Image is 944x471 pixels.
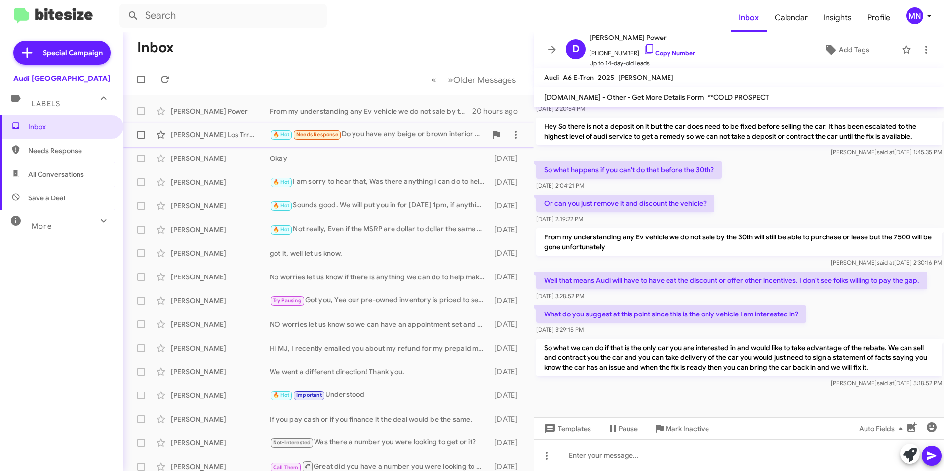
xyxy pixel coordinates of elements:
[270,106,472,116] div: From my understanding any Ev vehicle we do not sale by the 30th will still be able to purchase or...
[273,392,290,398] span: 🔥 Hot
[643,49,695,57] a: Copy Number
[425,70,442,90] button: Previous
[839,41,869,59] span: Add Tags
[43,48,103,58] span: Special Campaign
[270,200,490,211] div: Sounds good. We will put you in for [DATE] 1pm, if anything changes let us know.
[171,106,270,116] div: [PERSON_NAME] Power
[536,105,585,112] span: [DATE] 2:20:54 PM
[171,343,270,353] div: [PERSON_NAME]
[563,73,594,82] span: A6 E-Tron
[431,74,436,86] span: «
[831,148,942,156] span: [PERSON_NAME] [DATE] 1:45:35 PM
[171,154,270,163] div: [PERSON_NAME]
[171,130,270,140] div: [PERSON_NAME] Los Trrenas
[860,3,898,32] a: Profile
[32,222,52,231] span: More
[534,420,599,437] button: Templates
[767,3,816,32] a: Calendar
[448,74,453,86] span: »
[28,169,84,179] span: All Conversations
[273,202,290,209] span: 🔥 Hot
[171,391,270,400] div: [PERSON_NAME]
[490,154,526,163] div: [DATE]
[270,343,490,353] div: Hi MJ, I recently emailed you about my refund for my prepaid maintenance and extended warrant. Ca...
[536,292,584,300] span: [DATE] 3:28:52 PM
[270,414,490,424] div: If you pay cash or if you finance it the deal would be the same.
[296,131,338,138] span: Needs Response
[590,32,695,43] span: [PERSON_NAME] Power
[490,201,526,211] div: [DATE]
[816,3,860,32] a: Insights
[536,195,714,212] p: Or can you just remove it and discount the vehicle?
[877,379,894,387] span: said at
[536,272,927,289] p: Well that means Audi will have to have eat the discount or offer other incentives. I don't see fo...
[536,118,942,145] p: Hey So there is not a deposit on it but the car does need to be fixed before selling the car. It ...
[851,420,914,437] button: Auto Fields
[171,272,270,282] div: [PERSON_NAME]
[28,146,112,156] span: Needs Response
[273,464,299,471] span: Call Them
[618,73,673,82] span: [PERSON_NAME]
[666,420,709,437] span: Mark Inactive
[544,73,559,82] span: Audi
[898,7,933,24] button: MN
[171,201,270,211] div: [PERSON_NAME]
[137,40,174,56] h1: Inbox
[273,297,302,304] span: Try Pausing
[536,228,942,256] p: From my understanding any Ev vehicle we do not sale by the 30th will still be able to purchase or...
[490,319,526,329] div: [DATE]
[536,161,722,179] p: So what happens if you can't do that before the 30th?
[536,305,806,323] p: What do you suggest at this point since this is the only vehicle I am interested in?
[171,248,270,258] div: [PERSON_NAME]
[442,70,522,90] button: Next
[490,272,526,282] div: [DATE]
[13,74,110,83] div: Audi [GEOGRAPHIC_DATA]
[270,248,490,258] div: got it, well let us know.
[171,414,270,424] div: [PERSON_NAME]
[831,379,942,387] span: [PERSON_NAME] [DATE] 5:18:52 PM
[490,248,526,258] div: [DATE]
[171,225,270,235] div: [PERSON_NAME]
[171,319,270,329] div: [PERSON_NAME]
[572,41,580,57] span: D
[544,93,704,102] span: [DOMAIN_NAME] - Other - Get More Details Form
[270,367,490,377] div: We went a different direction! Thank you.
[490,225,526,235] div: [DATE]
[273,179,290,185] span: 🔥 Hot
[490,414,526,424] div: [DATE]
[646,420,717,437] button: Mark Inactive
[270,295,490,306] div: Got you, Yea our pre-owned inventory is priced to sell we base our car prices based on similar ca...
[906,7,923,24] div: MN
[171,367,270,377] div: [PERSON_NAME]
[426,70,522,90] nav: Page navigation example
[32,99,60,108] span: Labels
[472,106,526,116] div: 20 hours ago
[877,259,894,266] span: said at
[270,390,490,401] div: Understood
[542,420,591,437] span: Templates
[273,439,311,446] span: Not-Interested
[270,176,490,188] div: I am sorry to hear that, Was there anything i can do to help?
[598,73,614,82] span: 2025
[536,326,584,333] span: [DATE] 3:29:15 PM
[619,420,638,437] span: Pause
[731,3,767,32] a: Inbox
[296,392,322,398] span: Important
[490,438,526,448] div: [DATE]
[490,296,526,306] div: [DATE]
[270,224,490,235] div: Not really, Even if the MSRP are dollar to dollar the same because different companies use differ...
[831,259,942,266] span: [PERSON_NAME] [DATE] 2:30:16 PM
[453,75,516,85] span: Older Messages
[599,420,646,437] button: Pause
[490,391,526,400] div: [DATE]
[171,177,270,187] div: [PERSON_NAME]
[270,272,490,282] div: No worries let us know if there is anything we can do to help make that choice easier
[273,131,290,138] span: 🔥 Hot
[708,93,769,102] span: **COLD PROSPECT
[796,41,897,59] button: Add Tags
[171,296,270,306] div: [PERSON_NAME]
[273,226,290,233] span: 🔥 Hot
